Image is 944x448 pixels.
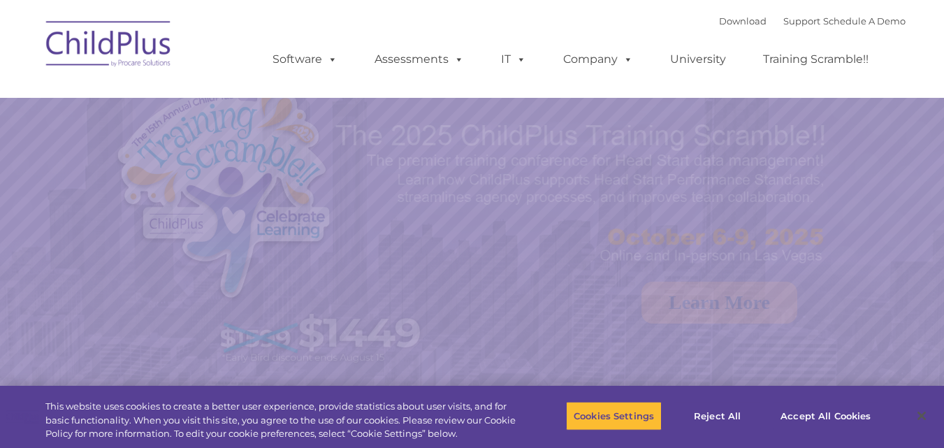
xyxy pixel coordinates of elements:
a: Training Scramble!! [749,45,883,73]
font: | [719,15,906,27]
a: Download [719,15,767,27]
button: Close [906,400,937,431]
button: Cookies Settings [566,401,662,431]
a: Assessments [361,45,478,73]
button: Reject All [674,401,761,431]
div: This website uses cookies to create a better user experience, provide statistics about user visit... [45,400,519,441]
a: University [656,45,740,73]
a: IT [487,45,540,73]
a: Learn More [641,282,797,324]
button: Accept All Cookies [773,401,878,431]
a: Software [259,45,351,73]
a: Company [549,45,647,73]
img: ChildPlus by Procare Solutions [39,11,179,81]
a: Schedule A Demo [823,15,906,27]
a: Support [783,15,820,27]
